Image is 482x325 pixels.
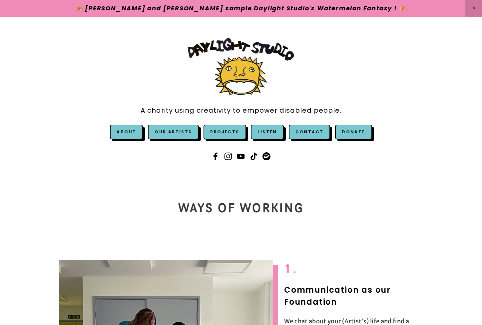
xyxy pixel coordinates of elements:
[284,260,423,276] h1: 1.
[335,125,372,139] a: Donate
[289,125,330,139] a: Contact
[141,103,341,118] a: A charity using creativity to empower disabled people.
[22,200,460,215] h1: WAYs OF WORKING
[284,284,423,308] h2: Communication as our Foundation
[117,129,136,135] a: About
[204,125,246,139] a: Projects
[257,129,277,135] a: Listen
[148,125,199,139] a: Our Artists
[188,38,294,95] img: Daylight Studio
